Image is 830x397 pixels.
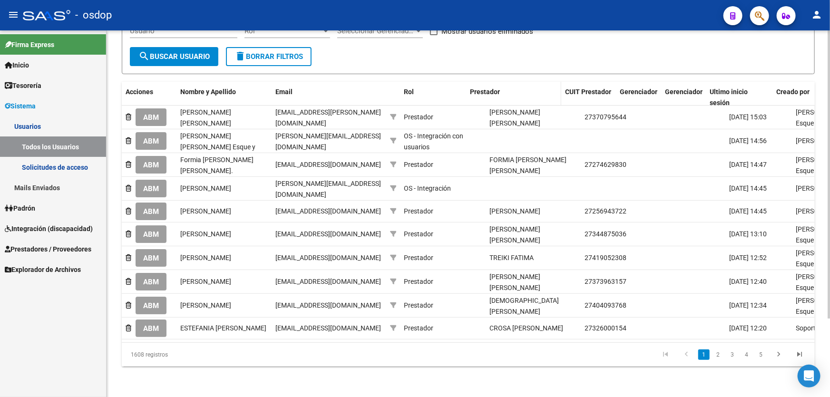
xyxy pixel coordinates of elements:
div: Prestador [404,229,433,240]
span: [EMAIL_ADDRESS][DOMAIN_NAME] [275,230,381,238]
span: Inicio [5,60,29,70]
button: ABM [136,156,166,174]
li: page 1 [697,347,711,363]
datatable-header-cell: Acciones [122,82,176,113]
span: ESTEFANIA [PERSON_NAME] [180,324,266,332]
li: page 2 [711,347,725,363]
span: 27373963157 [585,278,626,285]
span: ABM [143,301,159,310]
span: [PERSON_NAME] [180,184,231,192]
div: Prestador [404,276,433,287]
span: [PERSON_NAME] [PERSON_NAME] [489,108,540,127]
span: ABM [143,254,159,262]
mat-icon: menu [8,9,19,20]
button: ABM [136,273,166,290]
mat-icon: delete [234,50,246,62]
div: Prestador [404,300,433,311]
button: ABM [136,132,166,150]
span: Gerenciador [665,88,703,96]
span: [EMAIL_ADDRESS][DOMAIN_NAME] [275,324,381,332]
a: 4 [741,349,752,360]
span: [DATE] 14:45 [729,207,767,215]
a: 2 [713,349,724,360]
span: - osdop [75,5,112,26]
span: CUIT Prestador [565,88,611,96]
span: [DATE] 12:52 [729,254,767,261]
li: page 5 [754,347,768,363]
span: [PERSON_NAME] [PERSON_NAME] [180,108,231,127]
datatable-header-cell: Ultimo inicio sesión [706,82,772,113]
span: Nombre y Apellido [180,88,236,96]
span: [PERSON_NAME] [PERSON_NAME] Esque y [PERSON_NAME] [180,132,255,162]
span: Seleccionar Gerenciador [337,27,414,35]
span: ABM [143,137,159,145]
span: [DATE] 12:40 [729,278,767,285]
div: OS - Integración con usuarios [404,131,482,153]
span: 27344875036 [585,230,626,238]
datatable-header-cell: Prestador [466,82,561,113]
span: 27256943722 [585,207,626,215]
div: Prestador [404,323,433,334]
span: [DATE] 12:34 [729,301,767,309]
datatable-header-cell: Nombre y Apellido [176,82,272,113]
span: ABM [143,230,159,239]
button: ABM [136,297,166,314]
span: Ultimo inicio sesión [710,88,748,107]
button: ABM [136,225,166,243]
div: Prestador [404,206,433,217]
a: go to last page [791,349,809,360]
span: Gerenciador [620,88,657,96]
span: Mostrar usuarios eliminados [441,26,533,37]
span: 27419052308 [585,254,626,261]
li: page 4 [740,347,754,363]
a: 1 [698,349,710,360]
button: ABM [136,108,166,126]
span: Rol [404,88,414,96]
span: ABM [143,113,159,122]
span: Prestador [470,88,500,96]
div: Prestador [404,252,433,263]
span: Rol [244,27,322,35]
span: [PERSON_NAME] [180,207,231,215]
span: TREIKI FATIMA [489,254,534,261]
span: CROSA [PERSON_NAME] [489,324,563,332]
datatable-header-cell: CUIT Prestador [561,82,616,113]
span: Padrón [5,203,35,213]
datatable-header-cell: Gerenciador [661,82,706,113]
a: 3 [727,349,738,360]
span: 27274629830 [585,161,626,168]
a: go to previous page [677,349,695,360]
span: [DEMOGRAPHIC_DATA][PERSON_NAME] [489,297,559,315]
a: 5 [755,349,767,360]
span: [EMAIL_ADDRESS][PERSON_NAME][DOMAIN_NAME] [275,108,381,127]
span: Borrar Filtros [234,52,303,61]
span: [DATE] 14:45 [729,184,767,192]
span: 27370795644 [585,113,626,121]
span: Acciones [126,88,153,96]
a: go to first page [656,349,674,360]
span: Formia [PERSON_NAME] [PERSON_NAME]. [180,156,254,174]
span: [PERSON_NAME] [180,254,231,261]
span: Tesorería [5,80,41,91]
span: Explorador de Archivos [5,264,81,275]
span: [EMAIL_ADDRESS][DOMAIN_NAME] [275,161,381,168]
button: ABM [136,249,166,267]
li: page 3 [725,347,740,363]
button: ABM [136,203,166,220]
span: [PERSON_NAME] [180,301,231,309]
span: Firma Express [5,39,54,50]
span: [PERSON_NAME] [489,207,540,215]
span: ABM [143,278,159,286]
mat-icon: search [138,50,150,62]
span: ABM [143,324,159,333]
datatable-header-cell: Rol [400,82,466,113]
span: [EMAIL_ADDRESS][DOMAIN_NAME] [275,301,381,309]
a: go to next page [770,349,788,360]
button: Buscar Usuario [130,47,218,66]
span: [DATE] 13:10 [729,230,767,238]
span: ABM [143,184,159,193]
span: 27404093768 [585,301,626,309]
mat-icon: person [811,9,822,20]
span: [EMAIL_ADDRESS][DOMAIN_NAME] [275,207,381,215]
span: [PERSON_NAME] [PERSON_NAME] [489,273,540,291]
